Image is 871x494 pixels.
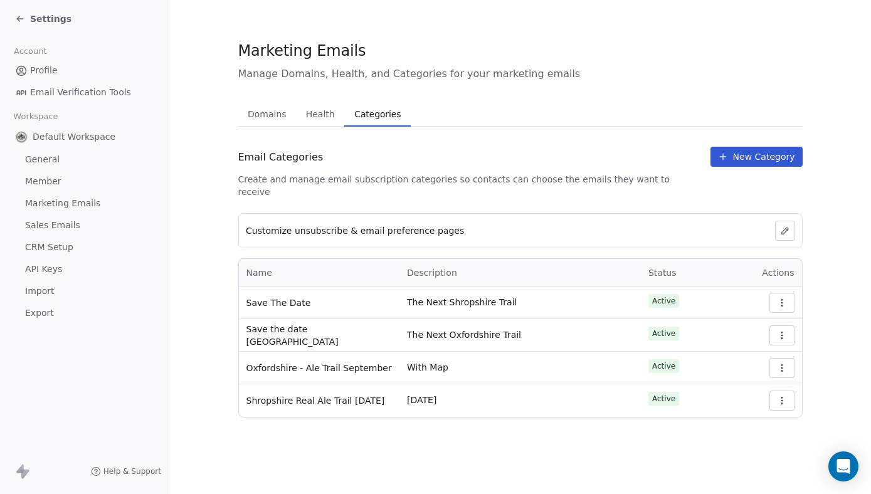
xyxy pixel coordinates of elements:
span: Domains [243,105,292,123]
span: CRM Setup [25,241,73,254]
span: Actions [762,268,794,278]
a: Marketing Emails [10,193,159,214]
span: Status [648,268,677,278]
a: Settings [15,13,71,25]
a: CRM Setup [10,237,159,258]
span: Default Workspace [33,130,115,143]
span: Customize unsubscribe & email preference pages [246,224,464,237]
a: API Keys [10,259,159,280]
a: Member [10,171,159,192]
span: Name [246,266,272,280]
span: Export [25,307,54,320]
div: Open Intercom Messenger [828,451,858,481]
span: Account [8,42,52,61]
span: The Next Oxfordshire Trail [407,328,521,341]
a: Import [10,281,159,302]
span: [DATE] [407,394,436,406]
span: With Map [407,361,448,374]
span: API Keys [25,263,62,276]
button: New Category [710,147,803,167]
span: Save the date [GEOGRAPHIC_DATA] [246,323,393,348]
span: Profile [30,64,58,77]
span: Marketing Emails [25,197,100,210]
span: Workspace [8,107,63,126]
span: Marketing Emails [238,41,366,60]
span: The Next Shropshire Trail [407,296,517,308]
span: Sales Emails [25,219,80,232]
span: Shropshire Real Ale Trail [DATE] [246,394,385,407]
img: realaletrail-logo.png [15,130,28,143]
a: General [10,149,159,170]
a: Profile [10,60,159,81]
span: Categories [349,105,406,123]
span: Manage Domains, Health, and Categories for your marketing emails [238,66,803,81]
span: Help & Support [103,466,161,476]
a: Help & Support [91,466,161,476]
span: Save The Date [246,297,311,309]
span: Health [301,105,340,123]
span: Active [652,393,675,404]
span: General [25,153,60,166]
a: Sales Emails [10,215,159,236]
span: Active [652,328,675,339]
span: Email Categories [238,150,324,165]
span: New Category [733,150,795,163]
span: Active [652,360,675,372]
span: Create and manage email subscription categories so contacts can choose the emails they want to re... [238,173,700,198]
a: Email Verification Tools [10,82,159,103]
span: Description [407,268,457,278]
span: Email Verification Tools [30,86,131,99]
span: Member [25,175,61,188]
span: Active [652,295,675,307]
a: Export [10,303,159,323]
span: Settings [30,13,71,25]
span: Oxfordshire - Ale Trail September [246,362,392,374]
span: Import [25,285,54,298]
